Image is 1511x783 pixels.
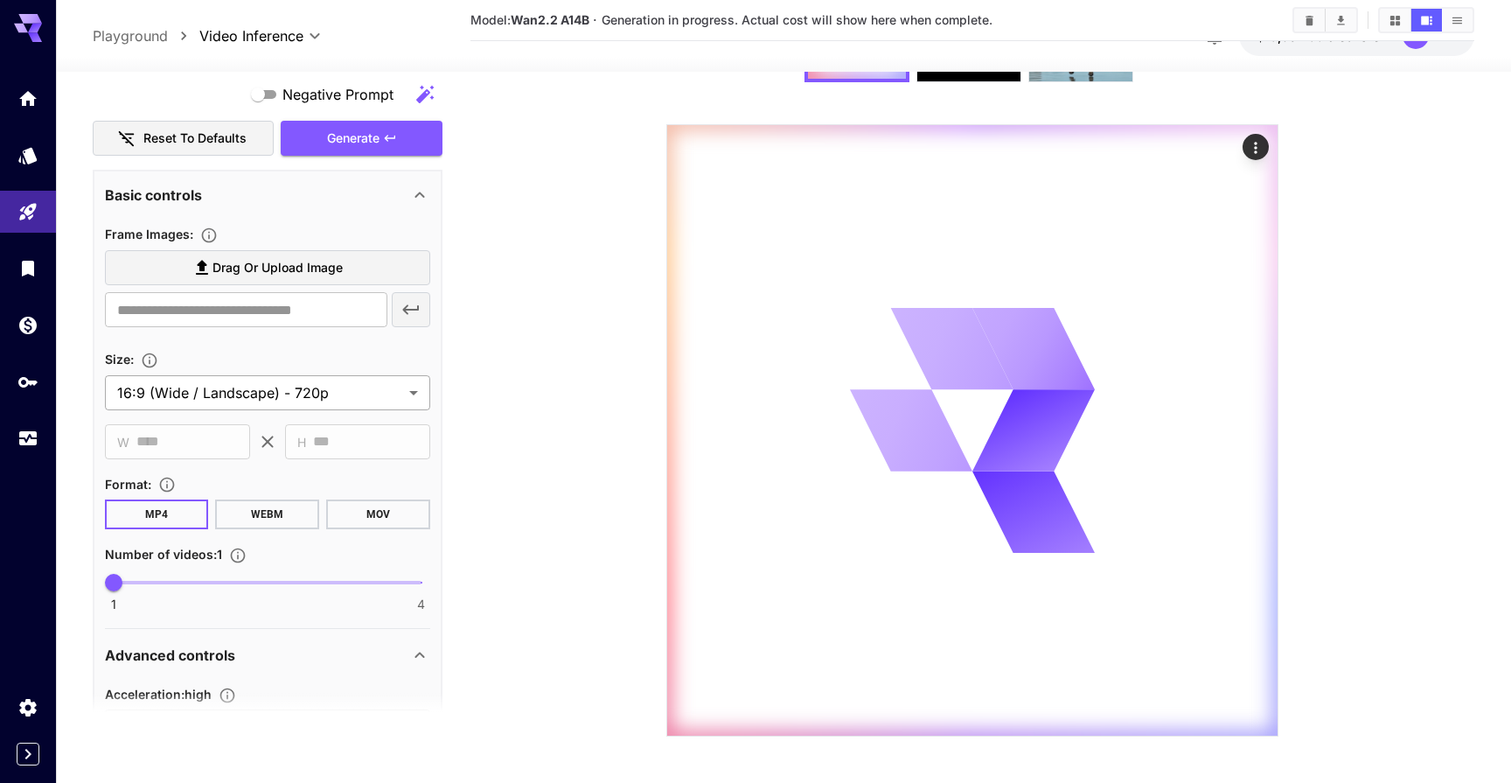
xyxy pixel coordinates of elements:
[212,687,243,704] button: Set the acceleration level
[602,12,992,27] span: Generation in progress. Actual cost will show here when complete.
[327,128,379,150] span: Generate
[17,428,38,450] div: Usage
[222,547,254,564] button: Specify how many videos to generate in a single request. Each video generation will be charged se...
[511,12,589,27] b: Wan2.2 A14B
[105,687,212,702] span: Acceleration : high
[93,25,168,46] a: Playground
[326,500,430,529] button: MOV
[417,597,425,614] span: 4
[17,371,38,393] div: API Keys
[105,227,193,242] span: Frame Images :
[1380,9,1410,31] button: Show media in grid view
[297,432,306,452] span: H
[17,201,38,223] div: Playground
[1292,7,1358,33] div: Clear AllDownload All
[105,500,209,529] button: MP4
[17,314,38,336] div: Wallet
[111,597,116,614] span: 1
[105,477,151,492] span: Format :
[105,353,134,367] span: Size :
[105,185,202,206] p: Basic controls
[1442,9,1473,31] button: Show media in list view
[282,84,393,105] span: Negative Prompt
[151,477,183,494] button: Choose the file format for the output video.
[17,743,39,766] button: Expand sidebar
[105,175,430,217] div: Basic controls
[215,500,319,529] button: WEBM
[93,121,275,157] button: Reset to defaults
[1327,29,1389,44] span: credits left
[17,257,38,279] div: Library
[1411,9,1442,31] button: Show media in video view
[193,227,225,244] button: Upload frame images.
[134,352,165,369] button: Adjust the dimensions of the generated image by specifying its width and height in pixels, or sel...
[1294,9,1325,31] button: Clear All
[117,432,129,452] span: W
[105,634,430,676] div: Advanced controls
[117,382,402,403] span: 16:9 (Wide / Landscape) - 720p
[105,645,235,666] p: Advanced controls
[17,87,38,109] div: Home
[593,10,597,31] p: ·
[17,696,38,718] div: Settings
[17,144,38,166] div: Models
[470,12,589,27] span: Model:
[212,257,343,279] span: Drag or upload image
[1243,134,1269,160] div: Actions
[1257,29,1327,44] span: $15,862.59
[1326,9,1356,31] button: Download All
[1378,7,1474,33] div: Show media in grid viewShow media in video viewShow media in list view
[93,25,199,46] nav: breadcrumb
[105,250,430,286] label: Drag or upload image
[199,25,303,46] span: Video Inference
[105,547,222,562] span: Number of videos : 1
[281,121,442,157] button: Generate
